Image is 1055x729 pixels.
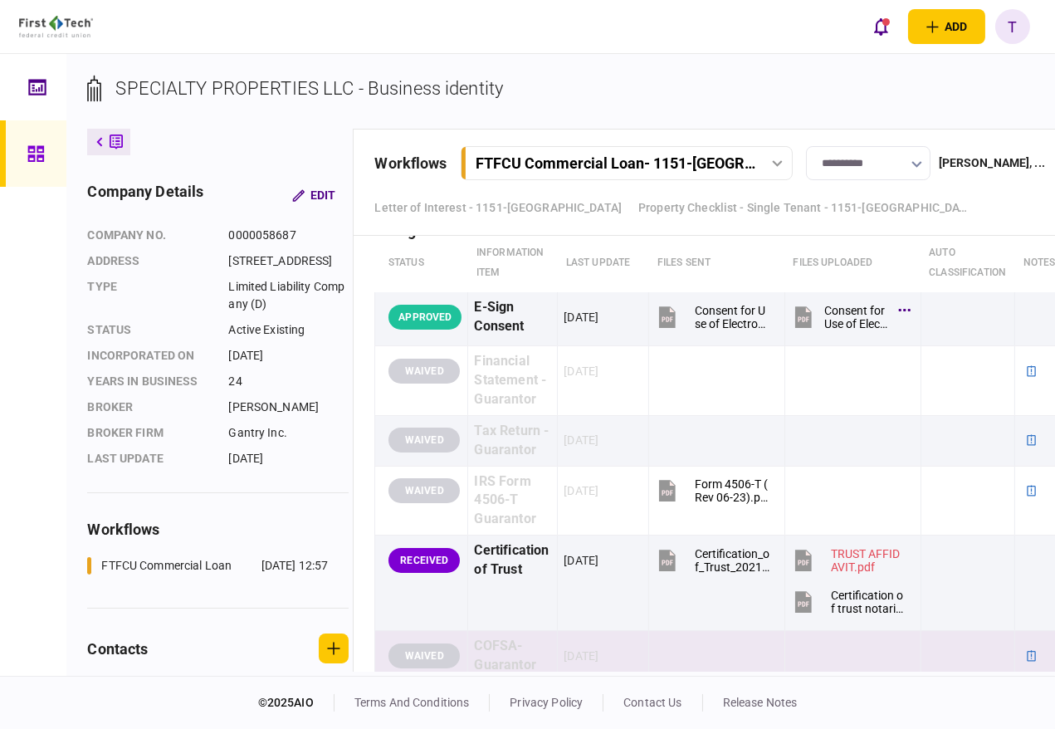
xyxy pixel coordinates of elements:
[87,518,349,541] div: workflows
[87,347,212,364] div: incorporated on
[695,547,770,574] div: Certification_of_Trust_2021.pdf
[228,252,349,270] div: [STREET_ADDRESS]
[261,557,329,575] div: [DATE] 12:57
[649,234,785,292] th: files sent
[228,399,349,416] div: [PERSON_NAME]
[564,309,598,325] div: [DATE]
[374,152,447,174] div: workflows
[388,305,462,330] div: APPROVED
[474,352,551,409] div: Financial Statement - Guarantor
[461,146,793,180] button: FTFCU Commercial Loan- 1151-[GEOGRAPHIC_DATA]
[474,472,551,530] div: IRS Form 4506-T Guarantor
[375,234,468,292] th: status
[474,541,551,580] div: Certification of Trust
[388,359,460,384] div: WAIVED
[388,548,460,573] div: RECEIVED
[87,399,212,416] div: Broker
[228,424,349,442] div: Gantry Inc.
[655,298,770,335] button: Consent for Use of Electronic Signature and Electronic Disclosures Agreement Editable.pdf
[655,472,770,510] button: Form 4506-T (Rev 06-23).pdf
[228,278,349,313] div: Limited Liability Company (D)
[87,557,328,575] a: FTFCU Commercial Loan[DATE] 12:57
[228,347,349,364] div: [DATE]
[831,589,906,615] div: Certification of trust notarized.pdf
[87,450,212,467] div: last update
[695,304,770,330] div: Consent for Use of Electronic Signature and Electronic Disclosures Agreement Editable.pdf
[723,696,798,709] a: release notes
[558,234,649,292] th: last update
[87,252,212,270] div: address
[474,422,551,460] div: Tax Return - Guarantor
[87,373,212,390] div: years in business
[921,234,1014,292] th: auto classification
[374,199,622,217] a: Letter of Interest - 1151-[GEOGRAPHIC_DATA]
[791,583,906,620] button: Certification of trust notarized.pdf
[510,696,583,709] a: privacy policy
[87,180,203,210] div: company details
[19,16,93,37] img: client company logo
[279,180,349,210] button: Edit
[939,154,1045,172] div: [PERSON_NAME] , ...
[468,234,558,292] th: Information item
[228,321,349,339] div: Active Existing
[388,478,460,503] div: WAIVED
[228,227,349,244] div: 0000058687
[791,298,906,335] button: Consent for Use of Electronic Signature and Electronic Disclosures Agreement Editable.pdf
[564,363,598,379] div: [DATE]
[695,477,770,504] div: Form 4506-T (Rev 06-23).pdf
[995,9,1030,44] button: T
[831,547,906,574] div: TRUST AFFIDAVIT.pdf
[388,643,460,668] div: WAIVED
[474,298,551,336] div: E-Sign Consent
[791,541,906,579] button: TRUST AFFIDAVIT.pdf
[228,373,349,390] div: 24
[623,696,681,709] a: contact us
[87,424,212,442] div: broker firm
[354,696,470,709] a: terms and conditions
[564,552,598,569] div: [DATE]
[564,482,598,499] div: [DATE]
[564,432,598,448] div: [DATE]
[638,199,970,217] a: Property Checklist - Single Tenant - 1151-[GEOGRAPHIC_DATA], [GEOGRAPHIC_DATA], [GEOGRAPHIC_DATA]
[87,321,212,339] div: status
[863,9,898,44] button: open notifications list
[474,637,551,675] div: COFSA- Guarantor
[101,557,232,575] div: FTFCU Commercial Loan
[115,75,503,102] div: SPECIALTY PROPERTIES LLC - Business identity
[655,541,770,579] button: Certification_of_Trust_2021.pdf
[784,234,921,292] th: Files uploaded
[908,9,985,44] button: open adding identity options
[564,648,598,664] div: [DATE]
[87,278,212,313] div: Type
[87,227,212,244] div: company no.
[388,428,460,453] div: WAIVED
[258,694,335,712] div: © 2025 AIO
[228,450,349,467] div: [DATE]
[87,638,148,660] div: contacts
[824,304,890,330] div: Consent for Use of Electronic Signature and Electronic Disclosures Agreement Editable.pdf
[476,154,759,172] div: FTFCU Commercial Loan - 1151-[GEOGRAPHIC_DATA]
